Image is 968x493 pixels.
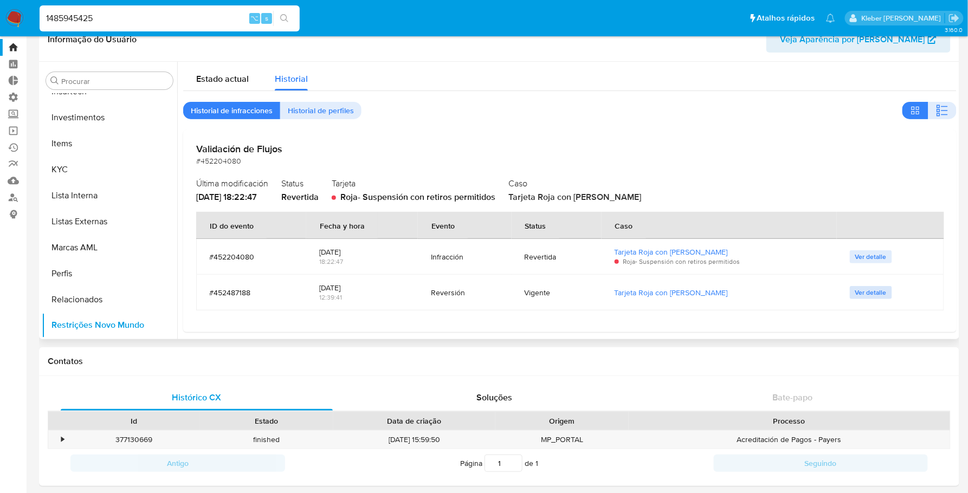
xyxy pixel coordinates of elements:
[503,416,621,426] div: Origem
[42,105,177,131] button: Investimentos
[42,209,177,235] button: Listas Externas
[42,131,177,157] button: Items
[200,431,333,449] div: finished
[250,13,259,23] span: ⌥
[861,13,945,23] p: kleber.bueno@mercadolivre.com
[42,261,177,287] button: Perfis
[40,11,300,25] input: Pesquise usuários ou casos...
[42,183,177,209] button: Lista Interna
[42,157,177,183] button: KYC
[50,76,59,85] button: Procurar
[67,431,200,449] div: 377130669
[333,431,496,449] div: [DATE] 15:59:50
[75,416,192,426] div: Id
[826,14,835,23] a: Notificações
[780,27,925,53] span: Veja Aparência por [PERSON_NAME]
[772,391,812,404] span: Bate-papo
[714,455,928,472] button: Seguindo
[636,416,943,426] div: Processo
[70,455,285,472] button: Antigo
[948,12,960,24] a: Sair
[629,431,950,449] div: Acreditación de Pagos - Payers
[341,416,488,426] div: Data de criação
[48,34,137,45] h1: Informação do Usuário
[208,416,325,426] div: Estado
[273,11,295,26] button: search-icon
[757,12,815,24] span: Atalhos rápidos
[61,76,169,86] input: Procurar
[535,458,538,469] span: 1
[42,235,177,261] button: Marcas AML
[477,391,513,404] span: Soluções
[42,287,177,313] button: Relacionados
[265,13,268,23] span: s
[460,455,538,472] span: Página de
[495,431,628,449] div: MP_PORTAL
[172,391,221,404] span: Histórico CX
[48,356,951,367] h1: Contatos
[945,25,963,34] span: 3.160.0
[42,313,177,339] button: Restrições Novo Mundo
[766,27,951,53] button: Veja Aparência por [PERSON_NAME]
[61,434,64,445] div: •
